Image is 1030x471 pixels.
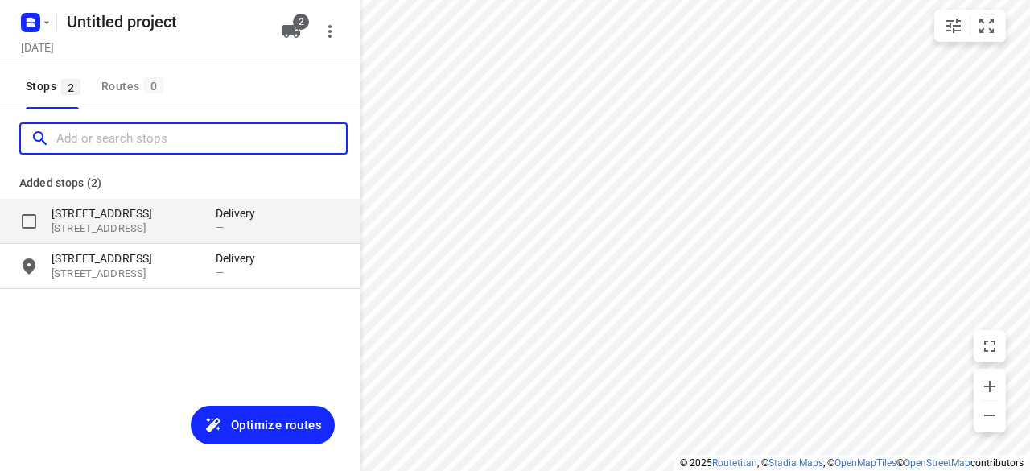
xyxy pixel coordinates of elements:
span: 2 [61,79,80,95]
a: Stadia Maps [768,457,823,469]
span: Select [13,205,45,238]
p: Delivery [216,205,264,221]
h5: Rename [60,9,269,35]
span: Optimize routes [231,415,322,436]
a: OpenMapTiles [834,457,896,469]
li: © 2025 , © , © © contributors [680,457,1024,469]
a: Routetitan [712,457,757,469]
p: [STREET_ADDRESS] [51,221,200,237]
div: Routes [101,76,168,97]
p: [STREET_ADDRESS] [51,250,200,266]
p: Added stops (2) [19,173,341,192]
a: OpenStreetMap [904,457,970,469]
span: — [216,266,224,279]
button: More [314,15,346,48]
span: — [216,221,224,233]
p: Delivery [216,250,264,266]
span: Stops [26,76,85,97]
span: 0 [144,77,163,93]
input: Add or search stops [56,126,346,151]
button: 2 [275,15,307,48]
p: [STREET_ADDRESS] [51,205,200,221]
button: Fit zoom [970,10,1003,42]
button: Optimize routes [191,406,335,444]
h5: Project date [14,38,60,56]
span: 2 [293,14,309,30]
button: Map settings [937,10,970,42]
p: [STREET_ADDRESS] [51,266,200,282]
div: small contained button group [934,10,1006,42]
